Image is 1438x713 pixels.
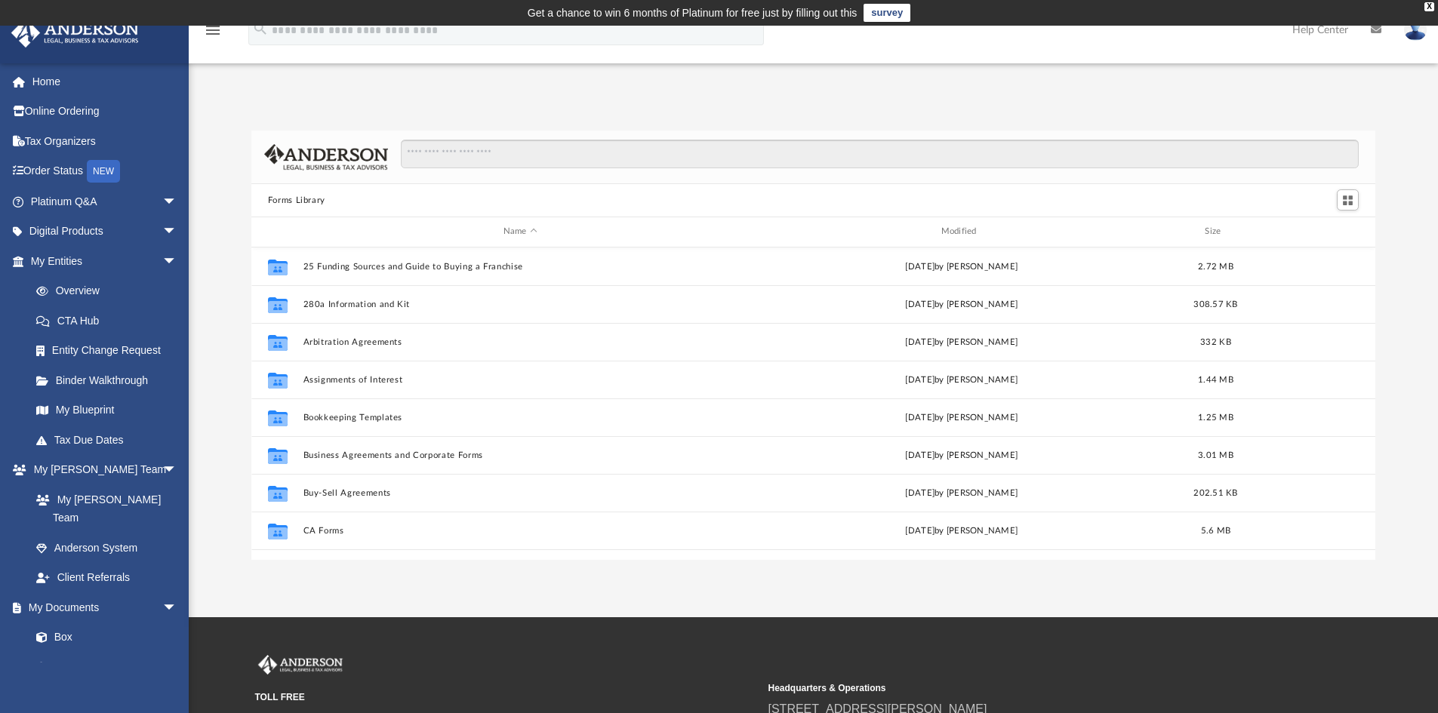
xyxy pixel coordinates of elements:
i: menu [204,21,222,39]
button: Switch to Grid View [1337,189,1359,211]
a: Binder Walkthrough [21,365,200,395]
small: Headquarters & Operations [768,681,1271,695]
a: My [PERSON_NAME] Teamarrow_drop_down [11,455,192,485]
span: 3.01 MB [1198,450,1233,459]
span: 1.25 MB [1198,413,1233,421]
a: My [PERSON_NAME] Team [21,484,185,533]
div: Size [1185,225,1246,238]
div: [DATE] by [PERSON_NAME] [744,260,1179,273]
button: Business Agreements and Corporate Forms [303,450,737,460]
button: 280a Information and Kit [303,300,737,309]
div: [DATE] by [PERSON_NAME] [744,524,1179,537]
span: arrow_drop_down [162,246,192,277]
i: search [252,20,269,37]
div: Name [302,225,737,238]
a: My Documentsarrow_drop_down [11,592,192,622]
a: Anderson System [21,533,192,563]
div: grid [251,247,1376,560]
div: close [1424,2,1434,11]
a: menu [204,29,222,39]
a: Tax Due Dates [21,425,200,455]
div: Get a chance to win 6 months of Platinum for free just by filling out this [528,4,858,22]
span: 332 KB [1200,337,1231,346]
span: arrow_drop_down [162,217,192,247]
div: id [258,225,296,238]
a: Digital Productsarrow_drop_down [11,217,200,247]
button: CA Forms [303,526,737,536]
a: Order StatusNEW [11,156,200,187]
span: 5.6 MB [1200,526,1230,534]
a: Home [11,66,200,97]
span: arrow_drop_down [162,455,192,486]
img: Anderson Advisors Platinum Portal [255,655,346,675]
small: TOLL FREE [255,690,758,704]
button: Forms Library [268,194,325,207]
div: id [1252,225,1358,238]
div: [DATE] by [PERSON_NAME] [744,373,1179,386]
a: Box [21,622,185,653]
a: My Entitiesarrow_drop_down [11,246,200,276]
span: arrow_drop_down [162,592,192,623]
a: Meeting Minutes [21,652,192,682]
a: Tax Organizers [11,126,200,156]
div: [DATE] by [PERSON_NAME] [744,448,1179,462]
button: Buy-Sell Agreements [303,488,737,498]
div: [DATE] by [PERSON_NAME] [744,410,1179,424]
div: Modified [744,225,1178,238]
button: Bookkeeping Templates [303,413,737,423]
div: [DATE] by [PERSON_NAME] [744,335,1179,349]
a: survey [864,4,910,22]
a: Overview [21,276,200,306]
span: 202.51 KB [1193,488,1237,496]
img: Anderson Advisors Platinum Portal [7,18,143,48]
div: [DATE] by [PERSON_NAME] [744,486,1179,499]
span: 1.44 MB [1198,375,1233,383]
a: Online Ordering [11,97,200,127]
button: Arbitration Agreements [303,337,737,347]
a: My Blueprint [21,395,192,426]
span: 2.72 MB [1198,262,1233,270]
button: 25 Funding Sources and Guide to Buying a Franchise [303,262,737,272]
input: Search files and folders [401,140,1359,168]
a: Entity Change Request [21,336,200,366]
a: CTA Hub [21,306,200,336]
button: Assignments of Interest [303,375,737,385]
a: Platinum Q&Aarrow_drop_down [11,186,200,217]
div: [DATE] by [PERSON_NAME] [744,297,1179,311]
span: 308.57 KB [1193,300,1237,308]
div: NEW [87,160,120,183]
span: arrow_drop_down [162,186,192,217]
a: Client Referrals [21,563,192,593]
img: User Pic [1404,19,1427,41]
